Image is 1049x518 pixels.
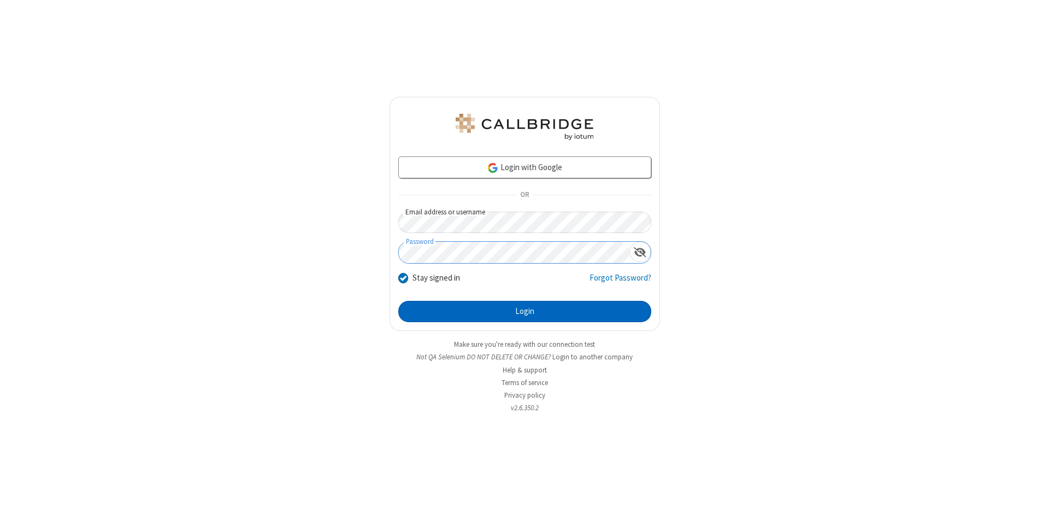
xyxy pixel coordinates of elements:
a: Help & support [503,365,547,375]
input: Email address or username [398,212,651,233]
li: Not QA Selenium DO NOT DELETE OR CHANGE? [390,352,660,362]
button: Login to another company [552,352,633,362]
span: OR [516,188,533,203]
button: Login [398,301,651,323]
label: Stay signed in [412,272,460,284]
div: Show password [629,242,651,262]
img: google-icon.png [487,162,499,174]
input: Password [399,242,629,263]
img: QA Selenium DO NOT DELETE OR CHANGE [453,114,596,140]
iframe: Chat [1022,490,1041,510]
a: Privacy policy [504,391,545,400]
li: v2.6.350.2 [390,403,660,413]
a: Make sure you're ready with our connection test [454,340,595,349]
a: Terms of service [502,378,548,387]
a: Login with Google [398,156,651,178]
a: Forgot Password? [590,272,651,293]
